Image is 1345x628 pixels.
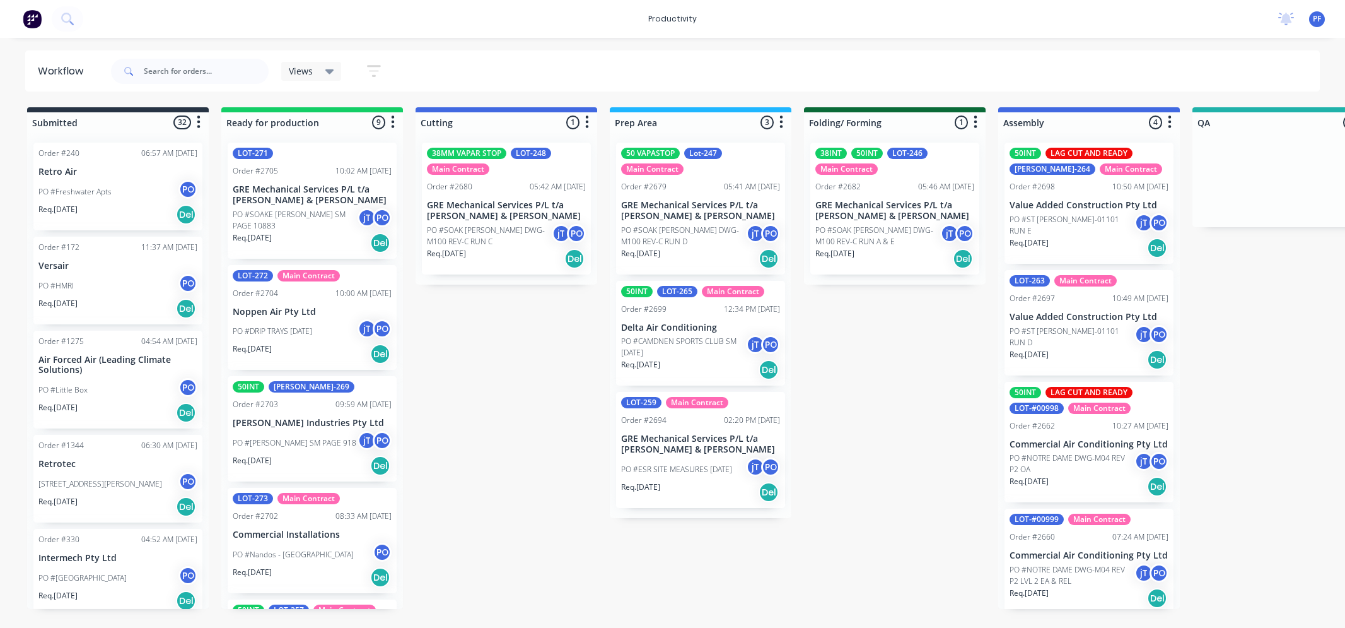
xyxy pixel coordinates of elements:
[141,440,197,451] div: 06:30 AM [DATE]
[335,511,392,522] div: 08:33 AM [DATE]
[427,163,489,175] div: Main Contract
[176,204,196,225] div: Del
[1010,403,1064,414] div: LOT-#00998
[657,286,697,297] div: LOT-265
[621,163,684,175] div: Main Contract
[759,360,779,380] div: Del
[1004,270,1173,376] div: LOT-263Main ContractOrder #269710:49 AM [DATE]Value Added Construction Pty LtdPO #ST [PERSON_NAME...
[178,274,197,293] div: PO
[1134,452,1153,471] div: jT
[1010,214,1134,237] p: PO #ST [PERSON_NAME]-01101 RUN E
[176,403,196,423] div: Del
[621,304,667,315] div: Order #2699
[552,224,571,243] div: jT
[277,493,340,504] div: Main Contract
[1010,439,1168,450] p: Commercial Air Conditioning Pty Ltd
[1004,509,1173,614] div: LOT-#00999Main ContractOrder #266007:24 AM [DATE]Commercial Air Conditioning Pty LtdPO #NOTRE DAM...
[233,455,272,466] p: Req. [DATE]
[38,402,78,413] p: Req. [DATE]
[724,181,780,193] div: 05:41 AM [DATE]
[1004,143,1173,264] div: 50INTLAG CUT AND READY[PERSON_NAME]-264Main ContractOrder #269810:50 AM [DATE]Value Added Constru...
[642,9,703,28] div: productivity
[178,378,197,397] div: PO
[1150,452,1168,471] div: PO
[38,534,79,545] div: Order #330
[233,381,264,393] div: 50INT
[233,399,278,410] div: Order #2703
[1112,293,1168,304] div: 10:49 AM [DATE]
[746,335,765,354] div: jT
[176,591,196,611] div: Del
[373,543,392,562] div: PO
[815,181,861,193] div: Order #2682
[233,567,272,578] p: Req. [DATE]
[233,165,278,177] div: Order #2705
[373,431,392,450] div: PO
[940,224,959,243] div: jT
[38,355,197,376] p: Air Forced Air (Leading Climate Solutions)
[38,261,197,271] p: Versair
[38,478,162,490] p: [STREET_ADDRESS][PERSON_NAME]
[233,418,392,429] p: [PERSON_NAME] Industries Pty Ltd
[616,281,785,386] div: 50INTLOT-265Main ContractOrder #269912:34 PM [DATE]Delta Air ConditioningPO #CAMDNEN SPORTS CLUB ...
[759,249,779,269] div: Del
[358,431,376,450] div: jT
[38,167,197,177] p: Retro Air
[1010,163,1095,175] div: [PERSON_NAME]-264
[277,270,340,281] div: Main Contract
[1010,293,1055,304] div: Order #2697
[621,415,667,426] div: Order #2694
[1010,312,1168,323] p: Value Added Construction Pty Ltd
[684,148,722,159] div: Lot-247
[427,225,552,247] p: PO #SOAK [PERSON_NAME] DWG-M100 REV-C RUN C
[724,415,780,426] div: 02:20 PM [DATE]
[621,464,732,475] p: PO #ESR SITE MEASURES [DATE]
[621,248,660,259] p: Req. [DATE]
[33,435,202,523] div: Order #134406:30 AM [DATE]Retrotec[STREET_ADDRESS][PERSON_NAME]POReq.[DATE]Del
[621,286,653,297] div: 50INT
[887,148,928,159] div: LOT-246
[144,59,269,84] input: Search for orders...
[1150,564,1168,583] div: PO
[1134,213,1153,232] div: jT
[1134,325,1153,344] div: jT
[33,237,202,324] div: Order #17211:37 AM [DATE]VersairPO #HMRIPOReq.[DATE]Del
[176,299,196,319] div: Del
[370,567,390,588] div: Del
[530,181,586,193] div: 05:42 AM [DATE]
[233,530,392,540] p: Commercial Installations
[1147,238,1167,258] div: Del
[178,180,197,199] div: PO
[38,280,74,292] p: PO #HMRI
[335,399,392,410] div: 09:59 AM [DATE]
[233,493,273,504] div: LOT-273
[1112,420,1168,432] div: 10:27 AM [DATE]
[567,224,586,243] div: PO
[1147,477,1167,497] div: Del
[1010,588,1049,599] p: Req. [DATE]
[178,566,197,585] div: PO
[1147,588,1167,608] div: Del
[233,326,312,337] p: PO #DRIP TRAYS [DATE]
[759,482,779,502] div: Del
[38,572,127,584] p: PO #[GEOGRAPHIC_DATA]
[427,248,466,259] p: Req. [DATE]
[1313,13,1321,25] span: PF
[746,458,765,477] div: jT
[228,376,397,482] div: 50INT[PERSON_NAME]-269Order #270309:59 AM [DATE][PERSON_NAME] Industries Pty LtdPO #[PERSON_NAME]...
[141,534,197,545] div: 04:52 AM [DATE]
[370,344,390,364] div: Del
[38,459,197,470] p: Retrotec
[761,224,780,243] div: PO
[141,148,197,159] div: 06:57 AM [DATE]
[38,440,84,451] div: Order #1344
[427,181,472,193] div: Order #2680
[23,9,42,28] img: Factory
[1150,213,1168,232] div: PO
[269,605,309,616] div: LOT-257
[233,288,278,299] div: Order #2704
[233,232,272,244] p: Req. [DATE]
[289,64,313,78] span: Views
[1100,163,1162,175] div: Main Contract
[370,456,390,476] div: Del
